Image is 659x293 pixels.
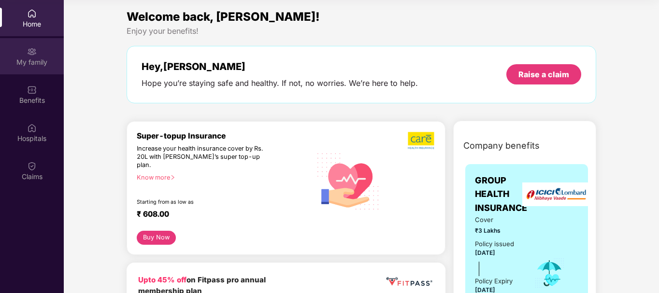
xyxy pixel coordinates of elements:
img: svg+xml;base64,PHN2ZyB3aWR0aD0iMjAiIGhlaWdodD0iMjAiIHZpZXdCb3g9IjAgMCAyMCAyMCIgZmlsbD0ibm9uZSIgeG... [27,47,37,56]
div: Hey, [PERSON_NAME] [142,61,418,72]
img: icon [534,257,565,289]
span: right [170,175,175,180]
img: svg+xml;base64,PHN2ZyBpZD0iSG9zcGl0YWxzIiB4bWxucz0iaHR0cDovL3d3dy53My5vcmcvMjAwMC9zdmciIHdpZHRoPS... [27,123,37,133]
img: insurerLogo [522,182,590,206]
img: svg+xml;base64,PHN2ZyBpZD0iQmVuZWZpdHMiIHhtbG5zPSJodHRwOi8vd3d3LnczLm9yZy8yMDAwL3N2ZyIgd2lkdGg9Ij... [27,85,37,95]
div: ₹ 608.00 [137,209,301,221]
div: Enjoy your benefits! [127,26,596,36]
div: Know more [137,174,305,181]
div: Raise a claim [518,69,569,80]
img: svg+xml;base64,PHN2ZyB4bWxucz0iaHR0cDovL3d3dy53My5vcmcvMjAwMC9zdmciIHhtbG5zOnhsaW5rPSJodHRwOi8vd3... [311,143,386,219]
div: Policy Expiry [475,276,513,286]
img: fppp.png [385,274,434,290]
img: svg+xml;base64,PHN2ZyBpZD0iQ2xhaW0iIHhtbG5zPSJodHRwOi8vd3d3LnczLm9yZy8yMDAwL3N2ZyIgd2lkdGg9IjIwIi... [27,161,37,171]
span: Company benefits [463,139,540,153]
span: ₹3 Lakhs [475,226,520,235]
div: Super-topup Insurance [137,131,311,140]
span: Welcome back, [PERSON_NAME]! [127,10,320,24]
div: Starting from as low as [137,199,270,206]
img: svg+xml;base64,PHN2ZyBpZD0iSG9tZSIgeG1sbnM9Imh0dHA6Ly93d3cudzMub3JnLzIwMDAvc3ZnIiB3aWR0aD0iMjAiIG... [27,9,37,18]
button: Buy Now [137,231,176,245]
span: GROUP HEALTH INSURANCE [475,174,527,215]
div: Policy issued [475,239,514,249]
span: [DATE] [475,249,495,256]
span: Cover [475,215,520,225]
div: Increase your health insurance cover by Rs. 20L with [PERSON_NAME]’s super top-up plan. [137,145,269,169]
div: Hope you’re staying safe and healthy. If not, no worries. We’re here to help. [142,78,418,88]
img: b5dec4f62d2307b9de63beb79f102df3.png [408,131,435,150]
b: Upto 45% off [138,275,186,284]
